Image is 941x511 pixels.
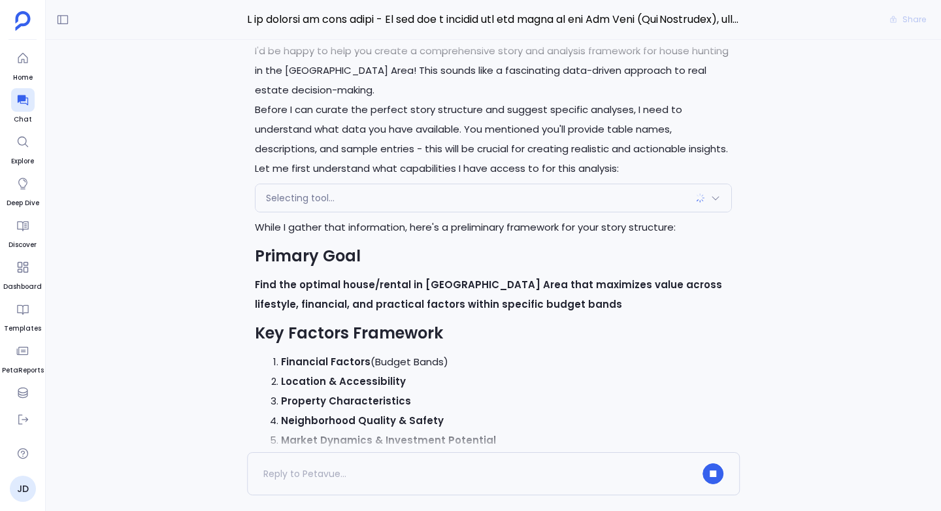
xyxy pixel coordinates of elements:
a: Dashboard [3,255,42,292]
a: Deep Dive [7,172,39,208]
p: I'd be happy to help you create a comprehensive story and analysis framework for house hunting in... [255,41,732,100]
span: Chat [11,114,35,125]
p: While I gather that information, here's a preliminary framework for your story structure: [255,218,732,237]
img: petavue logo [15,11,31,31]
span: Dashboard [3,282,42,292]
li: (Budget Bands) [281,352,732,372]
a: Chat [11,88,35,125]
a: Explore [11,130,35,167]
strong: Find the optimal house/rental in [GEOGRAPHIC_DATA] Area that maximizes value across lifestyle, fi... [255,278,722,311]
span: PetaReports [2,365,44,376]
a: Discover [8,214,37,250]
a: Home [11,46,35,83]
p: Before I can curate the perfect story structure and suggest specific analyses, I need to understa... [255,100,732,159]
a: JD [10,476,36,502]
span: Deep Dive [7,198,39,208]
p: Let me first understand what capabilities I have access to for this analysis: [255,159,732,178]
span: Templates [4,323,41,334]
strong: Location & Accessibility [281,374,406,388]
span: Home [11,73,35,83]
strong: Property Characteristics [281,394,411,408]
strong: Financial Factors [281,355,371,369]
a: Templates [4,297,41,334]
a: PetaReports [2,339,44,376]
h2: Key Factors Framework [255,322,732,344]
span: Selecting tool... [266,191,335,205]
span: I am working on this story - If you are a founder who has moved to the Bay Area (San Francisco), ... [247,11,740,28]
strong: Neighborhood Quality & Safety [281,414,444,427]
a: Data Hub [6,381,39,418]
span: Explore [11,156,35,167]
h2: Primary Goal [255,245,732,267]
span: Discover [8,240,37,250]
